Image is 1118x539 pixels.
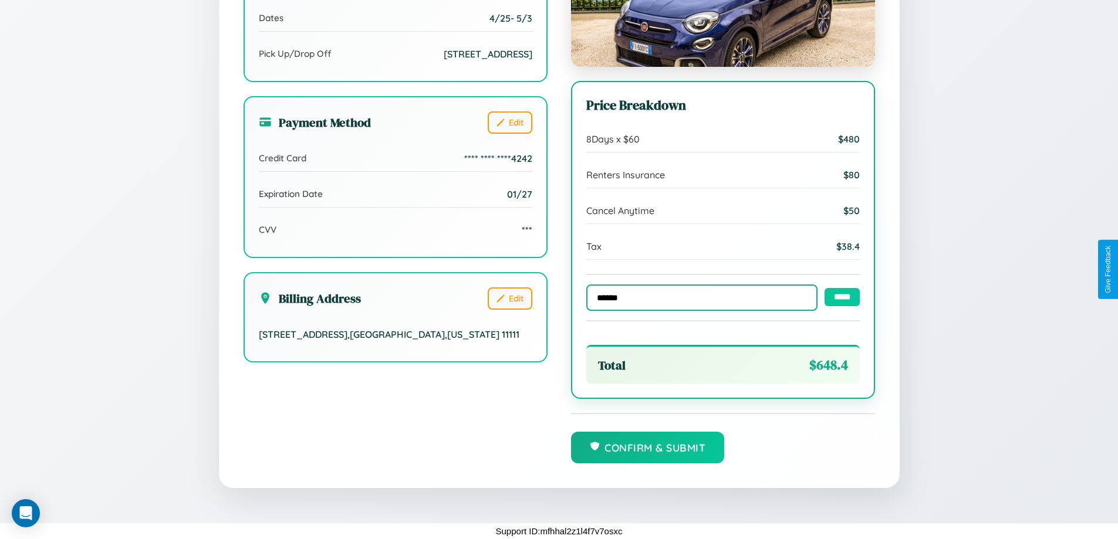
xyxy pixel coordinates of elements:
h3: Payment Method [259,114,371,131]
span: Tax [586,240,602,252]
span: Renters Insurance [586,169,665,181]
button: Edit [488,111,532,134]
span: $ 50 [843,205,860,216]
span: $ 480 [838,133,860,145]
button: Confirm & Submit [571,432,725,463]
div: Open Intercom Messenger [12,499,40,527]
span: CVV [259,224,276,235]
span: Credit Card [259,152,306,164]
span: Cancel Anytime [586,205,654,216]
span: 4 / 25 - 5 / 3 [489,12,532,24]
span: Expiration Date [259,188,323,199]
span: $ 80 [843,169,860,181]
span: Dates [259,12,283,23]
span: 01/27 [507,188,532,200]
span: [STREET_ADDRESS] , [GEOGRAPHIC_DATA] , [US_STATE] 11111 [259,328,519,340]
span: $ 38.4 [836,240,860,252]
button: Edit [488,287,532,310]
span: 8 Days x $ 60 [586,133,640,145]
span: $ 648.4 [809,356,848,374]
h3: Price Breakdown [586,96,860,114]
span: Pick Up/Drop Off [259,48,332,59]
div: Give Feedback [1104,246,1112,293]
span: [STREET_ADDRESS] [444,48,532,60]
h3: Billing Address [259,290,361,307]
p: Support ID: mfhhal2z1l4f7v7osxc [496,523,623,539]
span: Total [598,357,626,374]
